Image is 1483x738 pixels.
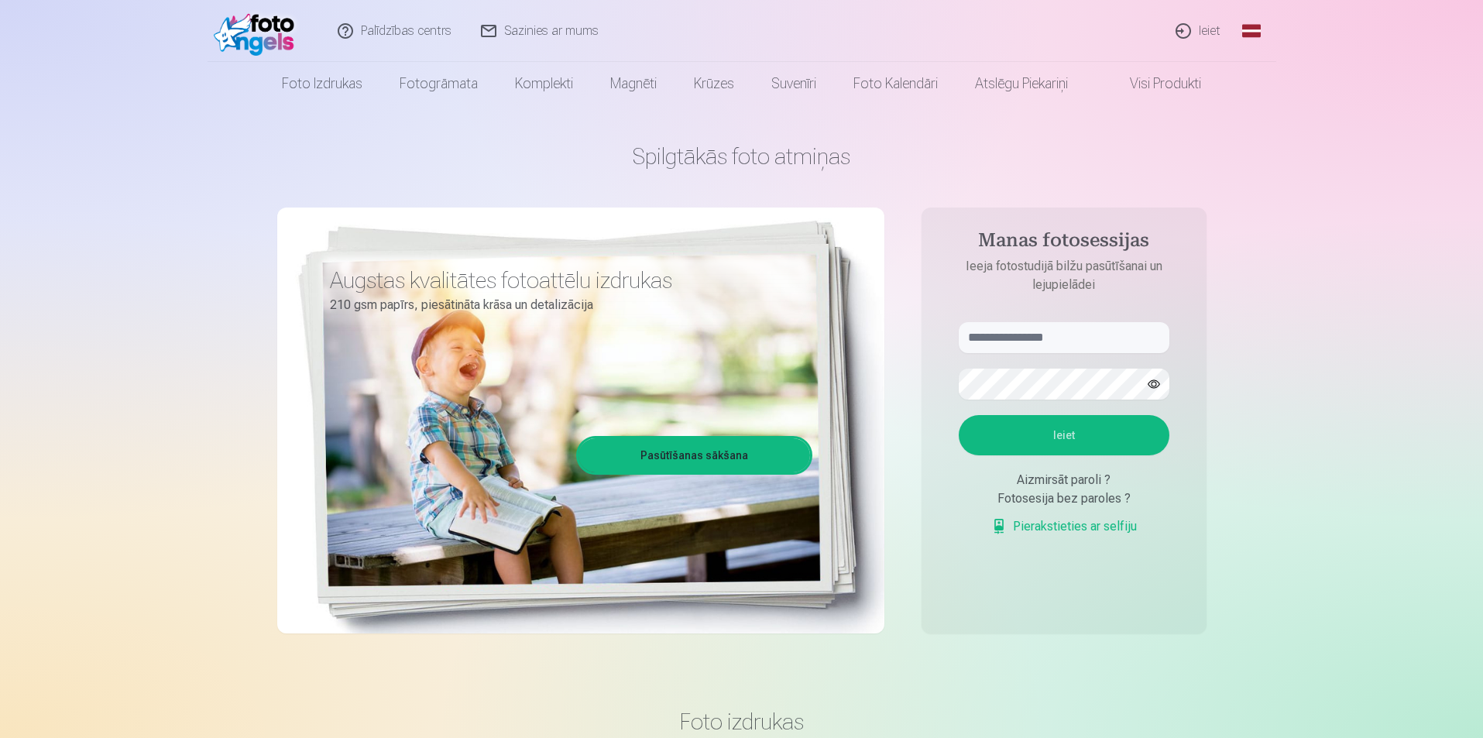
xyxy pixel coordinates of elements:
h1: Spilgtākās foto atmiņas [277,142,1207,170]
img: /fa1 [214,6,303,56]
a: Krūzes [675,62,753,105]
a: Pierakstieties ar selfiju [991,517,1137,536]
a: Suvenīri [753,62,835,105]
p: Ieeja fotostudijā bilžu pasūtīšanai un lejupielādei [943,257,1185,294]
a: Pasūtīšanas sākšana [578,438,810,472]
h3: Augstas kvalitātes fotoattēlu izdrukas [330,266,801,294]
a: Foto izdrukas [263,62,381,105]
button: Ieiet [959,415,1169,455]
a: Foto kalendāri [835,62,956,105]
h3: Foto izdrukas [290,708,1194,736]
a: Fotogrāmata [381,62,496,105]
h4: Manas fotosessijas [943,229,1185,257]
p: 210 gsm papīrs, piesātināta krāsa un detalizācija [330,294,801,316]
a: Magnēti [592,62,675,105]
a: Komplekti [496,62,592,105]
div: Aizmirsāt paroli ? [959,471,1169,489]
div: Fotosesija bez paroles ? [959,489,1169,508]
a: Atslēgu piekariņi [956,62,1087,105]
a: Visi produkti [1087,62,1220,105]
